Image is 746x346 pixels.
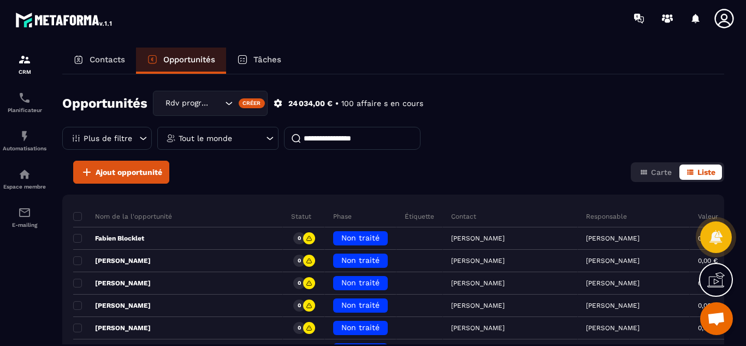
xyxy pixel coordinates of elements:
[405,212,434,221] p: Étiquette
[298,324,301,332] p: 0
[291,212,311,221] p: Statut
[136,48,226,74] a: Opportunités
[18,168,31,181] img: automations
[96,167,162,178] span: Ajout opportunité
[698,257,718,265] p: 0,00 €
[586,257,640,265] p: [PERSON_NAME]
[341,278,380,287] span: Non traité
[298,257,301,265] p: 0
[586,302,640,309] p: [PERSON_NAME]
[226,48,292,74] a: Tâches
[18,91,31,104] img: scheduler
[73,279,151,288] p: [PERSON_NAME]
[253,55,281,64] p: Tâches
[73,234,144,243] p: Fabien Blocklet
[62,48,136,74] a: Contacts
[341,98,423,109] p: 100 affaire s en cours
[586,212,627,221] p: Responsable
[633,165,678,180] button: Carte
[298,234,301,242] p: 0
[73,301,151,310] p: [PERSON_NAME]
[451,212,476,221] p: Contact
[163,97,211,109] span: Rdv programmé
[3,121,46,160] a: automationsautomationsAutomatisations
[18,130,31,143] img: automations
[341,233,380,242] span: Non traité
[586,234,640,242] p: [PERSON_NAME]
[73,256,151,265] p: [PERSON_NAME]
[586,324,640,332] p: [PERSON_NAME]
[239,98,265,108] div: Créer
[651,168,672,177] span: Carte
[15,10,114,30] img: logo
[679,165,722,180] button: Liste
[3,160,46,198] a: automationsautomationsEspace membre
[298,302,301,309] p: 0
[586,279,640,287] p: [PERSON_NAME]
[73,161,169,184] button: Ajout opportunité
[3,145,46,151] p: Automatisations
[3,83,46,121] a: schedulerschedulerPlanificateur
[3,107,46,113] p: Planificateur
[62,92,147,114] h2: Opportunités
[18,53,31,66] img: formation
[700,302,733,335] a: Ouvrir le chat
[3,198,46,236] a: emailemailE-mailing
[3,184,46,190] p: Espace membre
[179,134,232,142] p: Tout le monde
[698,212,718,221] p: Valeur
[211,97,222,109] input: Search for option
[73,324,151,332] p: [PERSON_NAME]
[698,234,718,242] p: 0,00 €
[341,301,380,309] span: Non traité
[288,98,333,109] p: 24 034,00 €
[298,279,301,287] p: 0
[698,302,718,309] p: 0,00 €
[698,279,718,287] p: 0,00 €
[73,212,172,221] p: Nom de la l'opportunité
[698,324,718,332] p: 0,00 €
[697,168,715,177] span: Liste
[3,222,46,228] p: E-mailing
[84,134,132,142] p: Plus de filtre
[90,55,125,64] p: Contacts
[333,212,352,221] p: Phase
[3,69,46,75] p: CRM
[153,91,268,116] div: Search for option
[341,256,380,265] span: Non traité
[341,323,380,332] span: Non traité
[18,206,31,219] img: email
[163,55,215,64] p: Opportunités
[335,98,339,109] p: •
[3,45,46,83] a: formationformationCRM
